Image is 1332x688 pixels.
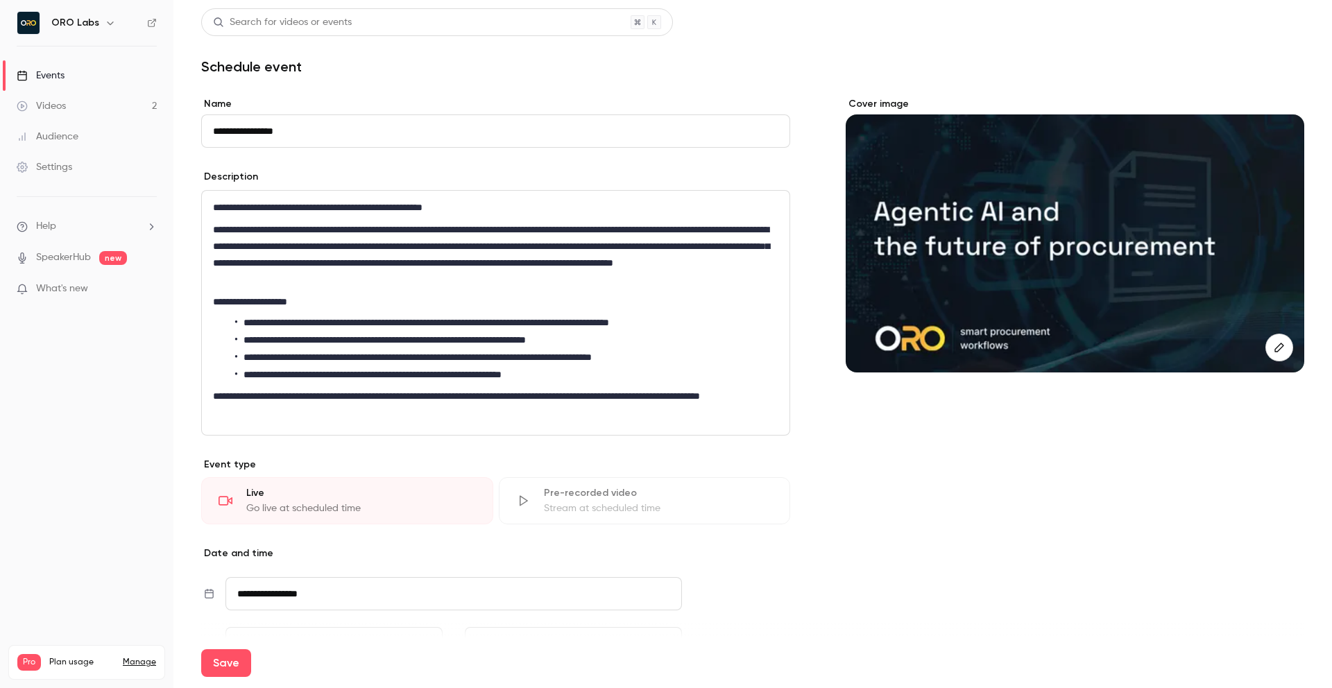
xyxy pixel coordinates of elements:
div: Pre-recorded video [544,486,774,500]
span: Help [36,219,56,234]
div: Videos [17,99,66,113]
a: SpeakerHub [36,250,91,265]
label: Description [201,170,258,184]
div: editor [202,191,789,435]
img: ORO Labs [17,12,40,34]
li: help-dropdown-opener [17,219,157,234]
section: description [201,190,790,436]
span: What's new [36,282,88,296]
div: Events [17,69,65,83]
iframe: Noticeable Trigger [140,283,157,295]
input: Tue, Feb 17, 2026 [225,577,682,610]
span: new [99,251,127,265]
h6: ORO Labs [51,16,99,30]
button: Save [201,649,251,677]
label: Name [201,97,790,111]
div: Go live at scheduled time [246,501,476,515]
div: Search for videos or events [213,15,352,30]
span: Plan usage [49,657,114,668]
div: Audience [17,130,78,144]
span: Pro [17,654,41,671]
div: LiveGo live at scheduled time [201,477,493,524]
div: Live [246,486,476,500]
a: Manage [123,657,156,668]
div: Stream at scheduled time [544,501,774,515]
p: Event type [201,458,790,472]
div: Settings [17,160,72,174]
h1: Schedule event [201,58,1304,75]
label: Cover image [846,97,1304,111]
div: Pre-recorded videoStream at scheduled time [499,477,791,524]
p: Date and time [201,547,790,560]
